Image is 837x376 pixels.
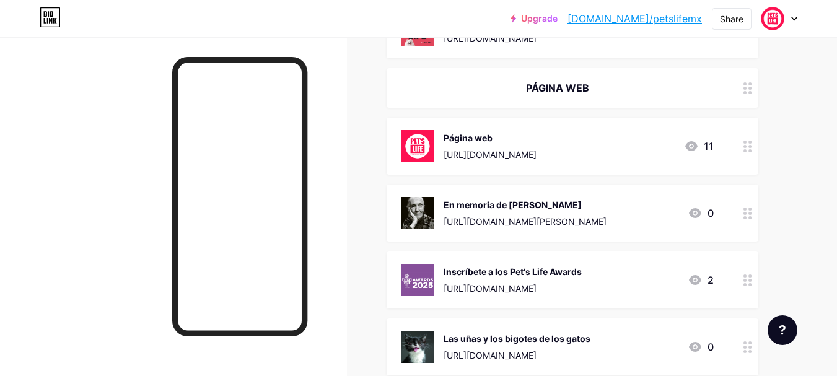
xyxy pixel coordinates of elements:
div: PÁGINA WEB [401,81,714,95]
a: Upgrade [511,14,558,24]
div: [URL][DOMAIN_NAME][PERSON_NAME] [444,215,607,228]
div: 0 [688,206,714,221]
img: petslifemx [761,7,784,30]
a: [DOMAIN_NAME]/petslifemx [567,11,702,26]
div: [URL][DOMAIN_NAME] [444,282,582,295]
div: [URL][DOMAIN_NAME] [444,349,590,362]
img: Página web [401,130,434,162]
div: Share [720,12,743,25]
div: 2 [688,273,714,287]
div: En memoria de [PERSON_NAME] [444,198,607,211]
div: [URL][DOMAIN_NAME] [444,148,537,161]
div: 11 [684,139,714,154]
img: Las uñas y los bigotes de los gatos [401,331,434,363]
div: [URL][DOMAIN_NAME] [444,32,569,45]
div: Inscríbete a los Pet's Life Awards [444,265,582,278]
img: En memoria de Jane Goodall [401,197,434,229]
div: Página web [444,131,537,144]
div: 0 [688,339,714,354]
img: Inscríbete a los Pet's Life Awards [401,264,434,296]
div: Las uñas y los bigotes de los gatos [444,332,590,345]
